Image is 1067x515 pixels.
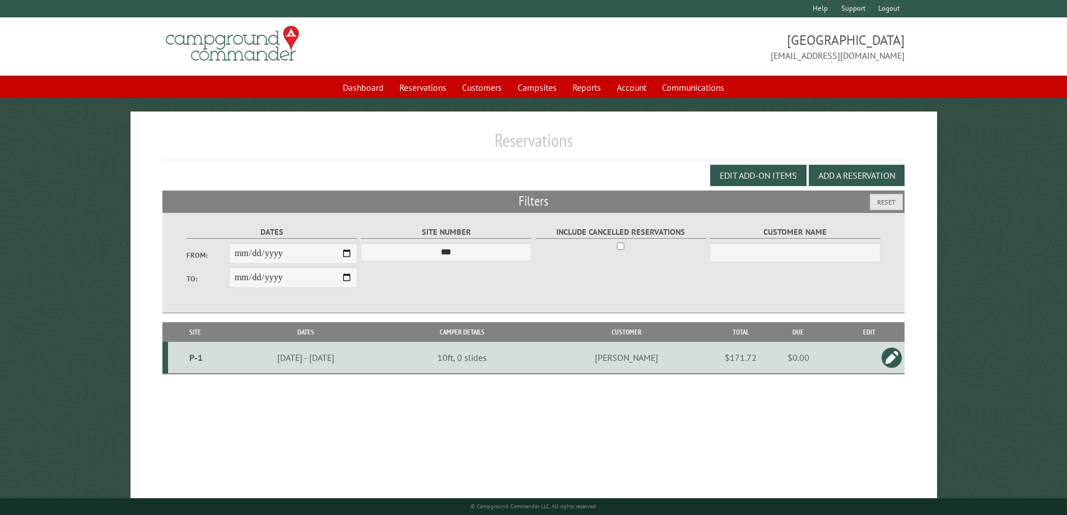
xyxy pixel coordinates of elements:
td: $171.72 [719,342,763,374]
td: 10ft, 0 slides [389,342,535,374]
button: Reset [870,194,903,210]
td: [PERSON_NAME] [534,342,718,374]
span: [GEOGRAPHIC_DATA] [EMAIL_ADDRESS][DOMAIN_NAME] [534,31,905,62]
th: Edit [833,322,905,342]
th: Customer [534,322,718,342]
h1: Reservations [162,129,905,160]
a: Reservations [393,77,453,98]
div: [DATE] - [DATE] [224,352,388,363]
th: Site [168,322,222,342]
button: Edit Add-on Items [710,165,807,186]
label: Dates [187,226,357,239]
th: Camper Details [389,322,535,342]
small: © Campground Commander LLC. All rights reserved. [470,503,597,510]
label: From: [187,250,229,261]
a: Reports [566,77,608,98]
label: To: [187,273,229,284]
a: Campsites [511,77,563,98]
button: Add a Reservation [809,165,905,186]
div: P-1 [173,352,221,363]
th: Total [719,322,763,342]
th: Dates [222,322,389,342]
a: Dashboard [336,77,390,98]
label: Include Cancelled Reservations [535,226,706,239]
label: Site Number [361,226,532,239]
a: Account [610,77,653,98]
h2: Filters [162,191,905,212]
img: Campground Commander [162,22,302,66]
th: Due [763,322,833,342]
label: Customer Name [710,226,880,239]
a: Customers [455,77,509,98]
a: Communications [655,77,731,98]
td: $0.00 [763,342,833,374]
